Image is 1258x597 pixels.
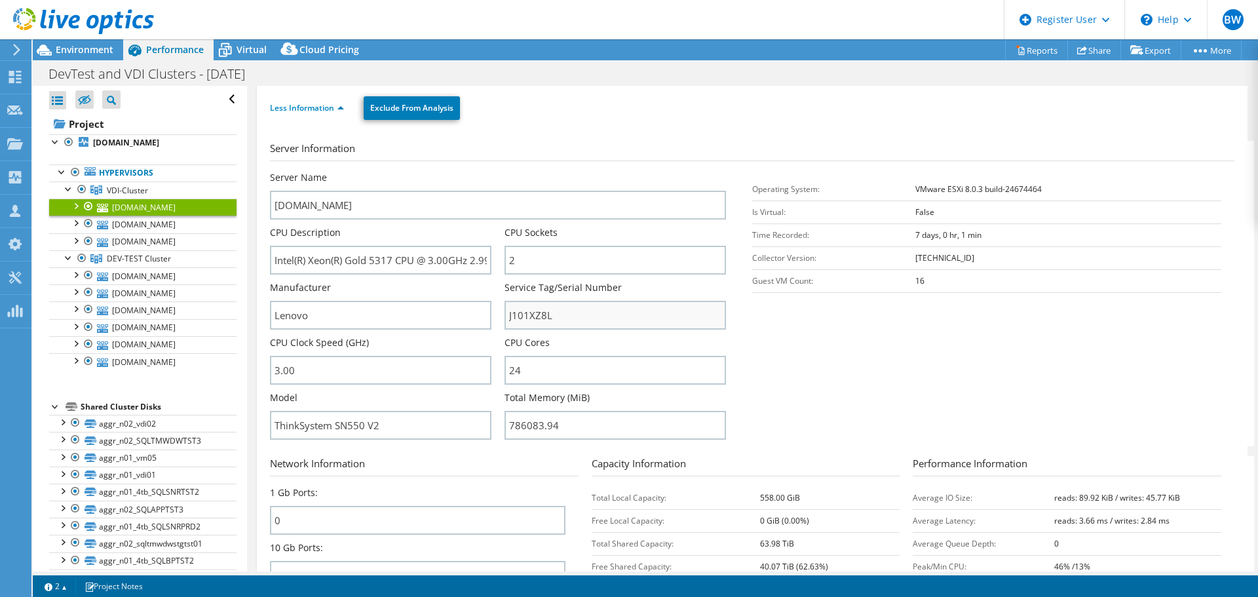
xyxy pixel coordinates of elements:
a: Reports [1005,40,1068,60]
td: Time Recorded: [752,223,915,246]
a: Share [1067,40,1121,60]
td: Guest VM Count: [752,269,915,292]
span: VDI-Cluster [107,185,148,196]
b: [DOMAIN_NAME] [93,137,159,148]
label: CPU Description [270,226,341,239]
span: Environment [56,43,113,56]
td: Free Shared Capacity: [592,555,760,578]
b: False [915,206,934,218]
span: BW [1223,9,1244,30]
a: More [1181,40,1242,60]
a: [DOMAIN_NAME] [49,353,237,370]
td: Total Shared Capacity: [592,532,760,555]
a: Project Notes [75,578,152,594]
svg: \n [1141,14,1153,26]
a: [DOMAIN_NAME] [49,319,237,336]
td: Total Local Capacity: [592,486,760,509]
td: Average Latency: [913,509,1054,532]
span: Cloud Pricing [299,43,359,56]
a: aggr_n01_4tb_SQLBPTST2 [49,552,237,569]
div: Shared Cluster Disks [81,399,237,415]
h3: Server Information [270,141,1234,161]
a: VDI-Cluster [49,182,237,199]
b: reads: 89.92 KiB / writes: 45.77 KiB [1054,492,1180,503]
td: Collector Version: [752,246,915,269]
a: aggr_n01_4tb_SQLSSRSTST2 [49,569,237,587]
a: [DOMAIN_NAME] [49,267,237,284]
a: aggr_n01_4tb_SQLSNRPRD2 [49,518,237,535]
a: aggr_n02_sqltmwdwstgtst01 [49,535,237,552]
b: 0 [1054,538,1059,549]
a: [DOMAIN_NAME] [49,284,237,301]
label: 10 Gb Ports: [270,541,323,554]
b: reads: 3.66 ms / writes: 2.84 ms [1054,515,1170,526]
label: Manufacturer [270,281,331,294]
b: 0 GiB (0.00%) [760,515,809,526]
a: aggr_n02_vdi02 [49,415,237,432]
a: Project [49,113,237,134]
h1: DevTest and VDI Clusters - [DATE] [43,67,265,81]
a: Exclude From Analysis [364,96,460,120]
a: [DOMAIN_NAME] [49,301,237,318]
span: Performance [146,43,204,56]
a: [DOMAIN_NAME] [49,336,237,353]
h3: Network Information [270,456,579,476]
label: CPU Sockets [505,226,558,239]
td: Average Queue Depth: [913,532,1054,555]
span: DEV-TEST Cluster [107,253,171,264]
a: Hypervisors [49,164,237,182]
b: 63.98 TiB [760,538,794,549]
label: Server Name [270,171,327,184]
td: Free Local Capacity: [592,509,760,532]
td: Average IO Size: [913,486,1054,509]
a: Less Information [270,102,344,113]
a: Export [1120,40,1181,60]
td: Peak/Min CPU: [913,555,1054,578]
label: Model [270,391,297,404]
b: 558.00 GiB [760,492,800,503]
td: Operating System: [752,178,915,201]
b: [TECHNICAL_ID] [915,252,974,263]
a: aggr_n01_4tb_SQLSNRTST2 [49,484,237,501]
span: Virtual [237,43,267,56]
a: [DOMAIN_NAME] [49,216,237,233]
b: 40.07 TiB (62.63%) [760,561,828,572]
label: CPU Cores [505,336,550,349]
a: [DOMAIN_NAME] [49,134,237,151]
b: 46% /13% [1054,561,1090,572]
a: 2 [35,578,76,594]
label: 1 Gb Ports: [270,486,318,499]
label: Service Tag/Serial Number [505,281,622,294]
h3: Capacity Information [592,456,900,476]
td: Is Virtual: [752,201,915,223]
a: [DOMAIN_NAME] [49,233,237,250]
label: CPU Clock Speed (GHz) [270,336,369,349]
h3: Performance Information [913,456,1221,476]
a: DEV-TEST Cluster [49,250,237,267]
a: aggr_n01_vm05 [49,450,237,467]
a: aggr_n02_SQLTMWDWTST3 [49,432,237,449]
label: Total Memory (MiB) [505,391,590,404]
b: 16 [915,275,924,286]
a: [DOMAIN_NAME] [49,199,237,216]
b: VMware ESXi 8.0.3 build-24674464 [915,183,1042,195]
a: aggr_n02_SQLAPPTST3 [49,501,237,518]
a: aggr_n01_vdi01 [49,467,237,484]
b: 7 days, 0 hr, 1 min [915,229,982,241]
